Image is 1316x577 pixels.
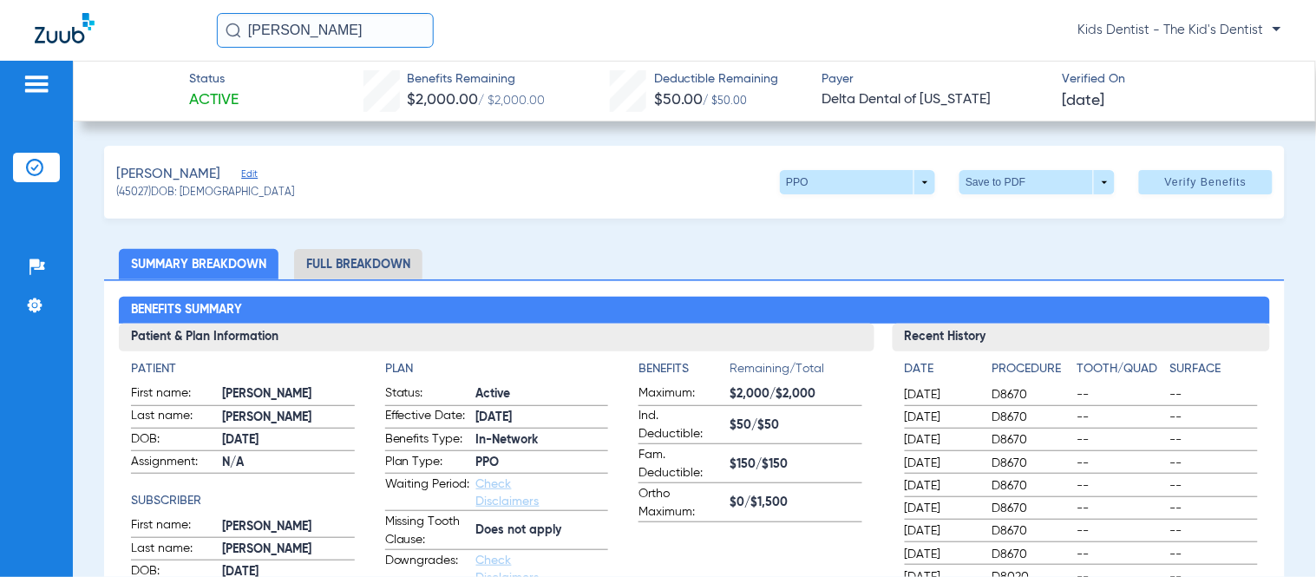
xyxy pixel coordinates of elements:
[476,431,608,449] span: In-Network
[822,89,1048,111] span: Delta Dental of [US_STATE]
[905,455,978,472] span: [DATE]
[905,360,978,378] h4: Date
[905,386,978,403] span: [DATE]
[992,386,1071,403] span: D8670
[116,186,294,201] span: (45027) DOB: [DEMOGRAPHIC_DATA]
[638,384,723,405] span: Maximum:
[730,385,861,403] span: $2,000/$2,000
[217,13,434,48] input: Search for patients
[1077,477,1164,495] span: --
[131,360,354,378] h4: Patient
[638,485,723,521] span: Ortho Maximum:
[1229,494,1316,577] iframe: Chat Widget
[222,541,354,559] span: [PERSON_NAME]
[131,492,354,510] h4: Subscriber
[1077,360,1164,378] h4: Tooth/Quad
[476,409,608,427] span: [DATE]
[1170,409,1258,426] span: --
[1077,546,1164,563] span: --
[730,494,861,512] span: $0/$1,500
[119,249,278,279] li: Summary Breakdown
[1170,360,1258,378] h4: Surface
[131,453,216,474] span: Assignment:
[119,324,874,351] h3: Patient & Plan Information
[1165,175,1247,189] span: Verify Benefits
[992,500,1071,517] span: D8670
[222,431,354,449] span: [DATE]
[23,74,50,95] img: hamburger-icon
[822,70,1048,89] span: Payer
[222,518,354,536] span: [PERSON_NAME]
[407,92,478,108] span: $2,000.00
[222,454,354,472] span: N/A
[189,70,239,89] span: Status
[730,360,861,384] span: Remaining/Total
[992,360,1071,378] h4: Procedure
[1170,431,1258,449] span: --
[385,360,608,378] h4: Plan
[905,477,978,495] span: [DATE]
[1170,386,1258,403] span: --
[638,360,730,384] app-breakdown-title: Benefits
[1139,170,1273,194] button: Verify Benefits
[1077,360,1164,384] app-breakdown-title: Tooth/Quad
[385,384,470,405] span: Status:
[226,23,241,38] img: Search Icon
[1077,386,1164,403] span: --
[131,540,216,561] span: Last name:
[131,407,216,428] span: Last name:
[1170,522,1258,540] span: --
[704,96,748,107] span: / $50.00
[1063,90,1105,112] span: [DATE]
[385,430,470,451] span: Benefits Type:
[385,475,470,510] span: Waiting Period:
[905,409,978,426] span: [DATE]
[1170,477,1258,495] span: --
[476,385,608,403] span: Active
[992,431,1071,449] span: D8670
[905,522,978,540] span: [DATE]
[992,409,1071,426] span: D8670
[1170,500,1258,517] span: --
[1170,360,1258,384] app-breakdown-title: Surface
[992,477,1071,495] span: D8670
[294,249,422,279] li: Full Breakdown
[478,95,545,107] span: / $2,000.00
[476,478,540,508] a: Check Disclaimers
[654,92,704,108] span: $50.00
[131,516,216,537] span: First name:
[1077,455,1164,472] span: --
[992,522,1071,540] span: D8670
[905,360,978,384] app-breakdown-title: Date
[119,297,1269,325] h2: Benefits Summary
[385,407,470,428] span: Effective Date:
[1170,546,1258,563] span: --
[730,416,861,435] span: $50/$50
[476,454,608,472] span: PPO
[1077,522,1164,540] span: --
[905,500,978,517] span: [DATE]
[476,521,608,540] span: Does not apply
[131,384,216,405] span: First name:
[992,360,1071,384] app-breakdown-title: Procedure
[638,360,730,378] h4: Benefits
[1077,431,1164,449] span: --
[407,70,545,89] span: Benefits Remaining
[638,446,723,482] span: Fam. Deductible:
[905,546,978,563] span: [DATE]
[905,431,978,449] span: [DATE]
[638,407,723,443] span: Ind. Deductible:
[1077,409,1164,426] span: --
[241,168,257,185] span: Edit
[1078,22,1281,39] span: Kids Dentist - The Kid's Dentist
[992,546,1071,563] span: D8670
[189,89,239,111] span: Active
[385,453,470,474] span: Plan Type:
[1063,70,1288,89] span: Verified On
[780,170,935,194] button: PPO
[116,164,220,186] span: [PERSON_NAME]
[35,13,95,43] img: Zuub Logo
